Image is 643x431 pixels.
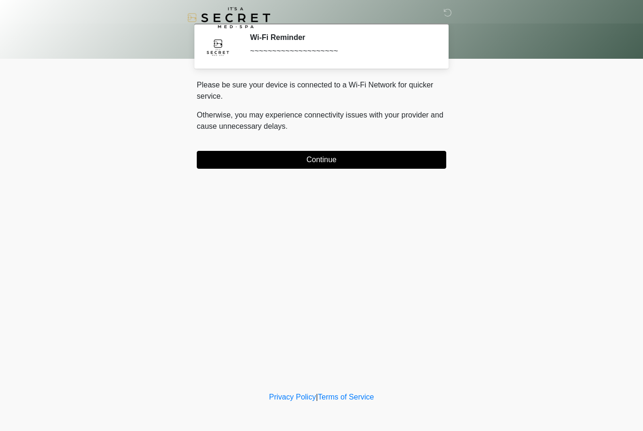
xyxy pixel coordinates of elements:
p: Otherwise, you may experience connectivity issues with your provider and cause unnecessary delays [197,110,446,132]
span: . [286,122,288,130]
p: Please be sure your device is connected to a Wi-Fi Network for quicker service. [197,79,446,102]
img: It's A Secret Med Spa Logo [187,7,270,28]
img: Agent Avatar [204,33,232,61]
button: Continue [197,151,446,169]
a: Terms of Service [318,393,374,401]
div: ~~~~~~~~~~~~~~~~~~~~ [250,46,432,57]
a: Privacy Policy [269,393,316,401]
a: | [316,393,318,401]
h2: Wi-Fi Reminder [250,33,432,42]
